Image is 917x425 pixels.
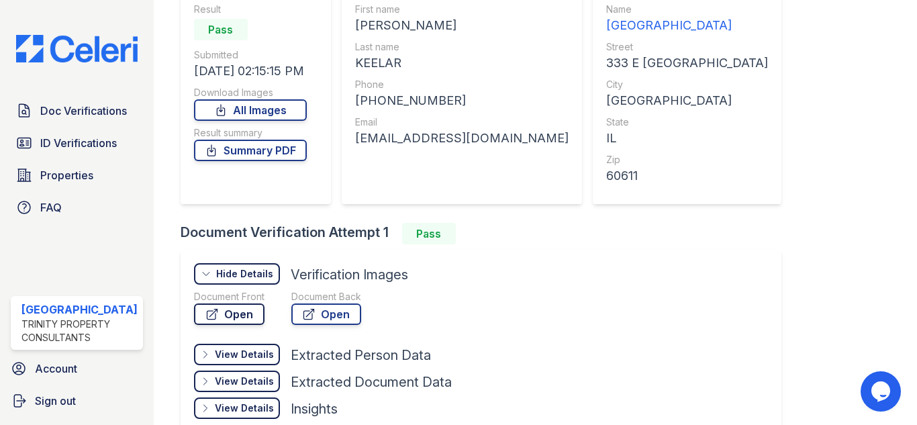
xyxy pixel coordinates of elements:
[402,223,456,244] div: Pass
[291,373,452,391] div: Extracted Document Data
[861,371,904,412] iframe: chat widget
[194,86,307,99] div: Download Images
[5,355,148,382] a: Account
[606,91,768,110] div: [GEOGRAPHIC_DATA]
[291,399,338,418] div: Insights
[194,62,307,81] div: [DATE] 02:15:15 PM
[606,167,768,185] div: 60611
[21,318,138,344] div: Trinity Property Consultants
[355,16,569,35] div: [PERSON_NAME]
[181,223,792,244] div: Document Verification Attempt 1
[35,361,77,377] span: Account
[215,402,274,415] div: View Details
[355,54,569,73] div: KEELAR
[355,91,569,110] div: [PHONE_NUMBER]
[606,3,768,16] div: Name
[606,40,768,54] div: Street
[606,78,768,91] div: City
[11,130,143,156] a: ID Verifications
[606,115,768,129] div: State
[355,40,569,54] div: Last name
[11,97,143,124] a: Doc Verifications
[606,54,768,73] div: 333 E [GEOGRAPHIC_DATA]
[291,265,408,284] div: Verification Images
[194,48,307,62] div: Submitted
[216,267,273,281] div: Hide Details
[215,375,274,388] div: View Details
[194,303,264,325] a: Open
[35,393,76,409] span: Sign out
[291,303,361,325] a: Open
[606,16,768,35] div: [GEOGRAPHIC_DATA]
[5,35,148,62] img: CE_Logo_Blue-a8612792a0a2168367f1c8372b55b34899dd931a85d93a1a3d3e32e68fde9ad4.png
[606,129,768,148] div: IL
[355,129,569,148] div: [EMAIL_ADDRESS][DOMAIN_NAME]
[355,3,569,16] div: First name
[215,348,274,361] div: View Details
[40,135,117,151] span: ID Verifications
[5,387,148,414] a: Sign out
[194,19,248,40] div: Pass
[21,301,138,318] div: [GEOGRAPHIC_DATA]
[194,126,307,140] div: Result summary
[194,140,307,161] a: Summary PDF
[40,167,93,183] span: Properties
[355,115,569,129] div: Email
[606,153,768,167] div: Zip
[194,3,307,16] div: Result
[40,103,127,119] span: Doc Verifications
[291,290,361,303] div: Document Back
[194,290,264,303] div: Document Front
[11,194,143,221] a: FAQ
[355,78,569,91] div: Phone
[40,199,62,216] span: FAQ
[606,3,768,35] a: Name [GEOGRAPHIC_DATA]
[291,346,431,365] div: Extracted Person Data
[194,99,307,121] a: All Images
[11,162,143,189] a: Properties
